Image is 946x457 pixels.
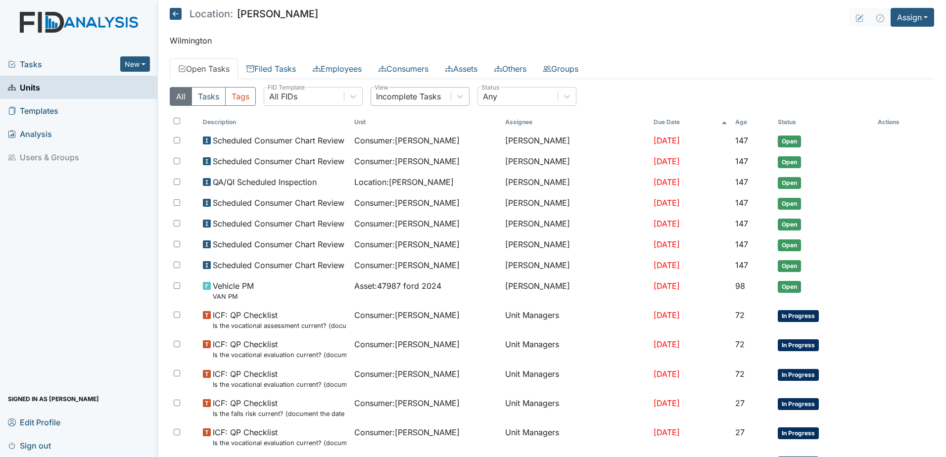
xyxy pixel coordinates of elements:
[778,310,819,322] span: In Progress
[654,156,680,166] span: [DATE]
[213,380,346,389] small: Is the vocational evaluation current? (document the date in the comment section)
[501,234,650,255] td: [PERSON_NAME]
[354,135,460,146] span: Consumer : [PERSON_NAME]
[483,91,497,102] div: Any
[269,91,297,102] div: All FIDs
[778,369,819,381] span: In Progress
[354,397,460,409] span: Consumer : [PERSON_NAME]
[213,426,346,448] span: ICF: QP Checklist Is the vocational evaluation current? (document the date in the comment section)
[735,156,748,166] span: 147
[199,114,350,131] th: Toggle SortBy
[213,438,346,448] small: Is the vocational evaluation current? (document the date in the comment section)
[735,177,748,187] span: 147
[654,427,680,437] span: [DATE]
[774,114,874,131] th: Toggle SortBy
[8,58,120,70] a: Tasks
[354,197,460,209] span: Consumer : [PERSON_NAME]
[501,422,650,452] td: Unit Managers
[891,8,934,27] button: Assign
[654,339,680,349] span: [DATE]
[735,310,745,320] span: 72
[735,219,748,228] span: 147
[213,197,344,209] span: Scheduled Consumer Chart Review
[535,58,587,79] a: Groups
[238,58,304,79] a: Filed Tasks
[354,259,460,271] span: Consumer : [PERSON_NAME]
[213,409,346,418] small: Is the falls risk current? (document the date in the comment section)
[501,131,650,151] td: [PERSON_NAME]
[735,198,748,208] span: 147
[213,309,346,330] span: ICF: QP Checklist Is the vocational assessment current? (document the date in the comment section)
[778,260,801,272] span: Open
[778,281,801,293] span: Open
[8,391,99,407] span: Signed in as [PERSON_NAME]
[354,368,460,380] span: Consumer : [PERSON_NAME]
[778,219,801,230] span: Open
[654,177,680,187] span: [DATE]
[225,87,256,106] button: Tags
[354,309,460,321] span: Consumer : [PERSON_NAME]
[654,219,680,228] span: [DATE]
[170,87,256,106] div: Type filter
[213,321,346,330] small: Is the vocational assessment current? (document the date in the comment section)
[735,281,745,291] span: 98
[778,239,801,251] span: Open
[354,218,460,229] span: Consumer : [PERSON_NAME]
[213,280,254,301] span: Vehicle PM VAN PM
[354,238,460,250] span: Consumer : [PERSON_NAME]
[874,114,923,131] th: Actions
[735,369,745,379] span: 72
[8,103,58,118] span: Templates
[213,218,344,229] span: Scheduled Consumer Chart Review
[437,58,486,79] a: Assets
[354,338,460,350] span: Consumer : [PERSON_NAME]
[654,239,680,249] span: [DATE]
[501,276,650,305] td: [PERSON_NAME]
[654,136,680,145] span: [DATE]
[501,193,650,214] td: [PERSON_NAME]
[354,280,441,292] span: Asset : 47987 ford 2024
[376,91,441,102] div: Incomplete Tasks
[170,8,318,20] h5: [PERSON_NAME]
[354,426,460,438] span: Consumer : [PERSON_NAME]
[370,58,437,79] a: Consumers
[189,9,233,19] span: Location:
[778,398,819,410] span: In Progress
[735,260,748,270] span: 147
[174,118,180,124] input: Toggle All Rows Selected
[654,398,680,408] span: [DATE]
[213,397,346,418] span: ICF: QP Checklist Is the falls risk current? (document the date in the comment section)
[213,259,344,271] span: Scheduled Consumer Chart Review
[501,334,650,364] td: Unit Managers
[213,176,317,188] span: QA/QI Scheduled Inspection
[354,176,454,188] span: Location : [PERSON_NAME]
[120,56,150,72] button: New
[735,339,745,349] span: 72
[170,35,934,46] p: Wilmington
[650,114,731,131] th: Toggle SortBy
[778,136,801,147] span: Open
[501,172,650,193] td: [PERSON_NAME]
[8,438,51,453] span: Sign out
[654,369,680,379] span: [DATE]
[213,350,346,360] small: Is the vocational evaluation current? (document the date in the comment section)
[654,260,680,270] span: [DATE]
[213,338,346,360] span: ICF: QP Checklist Is the vocational evaluation current? (document the date in the comment section)
[731,114,774,131] th: Toggle SortBy
[354,155,460,167] span: Consumer : [PERSON_NAME]
[735,136,748,145] span: 147
[654,281,680,291] span: [DATE]
[778,156,801,168] span: Open
[654,310,680,320] span: [DATE]
[778,198,801,210] span: Open
[8,80,40,95] span: Units
[486,58,535,79] a: Others
[501,114,650,131] th: Assignee
[213,292,254,301] small: VAN PM
[213,155,344,167] span: Scheduled Consumer Chart Review
[501,255,650,276] td: [PERSON_NAME]
[501,364,650,393] td: Unit Managers
[778,427,819,439] span: In Progress
[501,214,650,234] td: [PERSON_NAME]
[213,135,344,146] span: Scheduled Consumer Chart Review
